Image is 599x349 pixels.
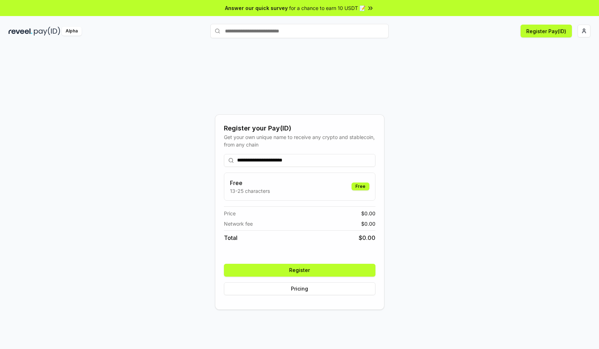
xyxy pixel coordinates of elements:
img: reveel_dark [9,27,32,36]
div: Alpha [62,27,82,36]
button: Register [224,264,375,277]
h3: Free [230,179,270,187]
p: 13-25 characters [230,187,270,195]
button: Register Pay(ID) [521,25,572,37]
span: for a chance to earn 10 USDT 📝 [289,4,365,12]
span: Total [224,233,237,242]
span: Price [224,210,236,217]
span: $ 0.00 [359,233,375,242]
div: Register your Pay(ID) [224,123,375,133]
span: Answer our quick survey [225,4,288,12]
div: Get your own unique name to receive any crypto and stablecoin, from any chain [224,133,375,148]
div: Free [352,183,369,190]
button: Pricing [224,282,375,295]
span: $ 0.00 [361,220,375,227]
span: $ 0.00 [361,210,375,217]
span: Network fee [224,220,253,227]
img: pay_id [34,27,60,36]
